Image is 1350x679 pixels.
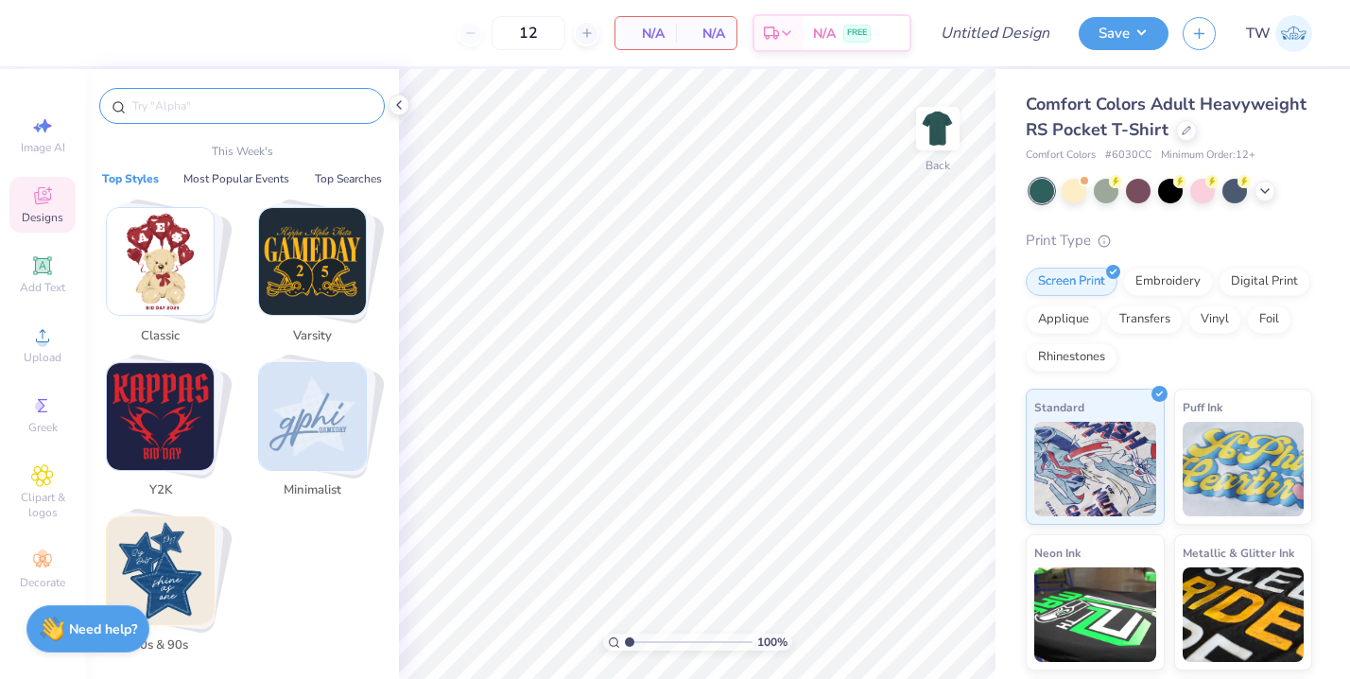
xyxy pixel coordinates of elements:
[1123,268,1213,296] div: Embroidery
[926,14,1064,52] input: Untitled Design
[28,420,58,435] span: Greek
[1183,397,1222,417] span: Puff Ink
[1219,268,1310,296] div: Digital Print
[259,208,366,315] img: Varsity
[1026,343,1117,372] div: Rhinestones
[259,363,366,470] img: Minimalist
[627,24,665,44] span: N/A
[687,24,725,44] span: N/A
[21,140,65,155] span: Image AI
[813,24,836,44] span: N/A
[130,96,372,115] input: Try "Alpha"
[282,327,343,346] span: Varsity
[107,208,214,315] img: Classic
[1079,17,1168,50] button: Save
[492,16,565,50] input: – –
[1034,543,1081,563] span: Neon Ink
[130,636,191,655] span: 80s & 90s
[1034,567,1156,662] img: Neon Ink
[1105,148,1151,164] span: # 6030CC
[1107,305,1183,334] div: Transfers
[1034,397,1084,417] span: Standard
[926,157,950,174] div: Back
[1247,305,1291,334] div: Foil
[107,363,214,470] img: Y2K
[22,210,63,225] span: Designs
[309,169,388,188] button: Top Searches
[1026,230,1312,252] div: Print Type
[95,207,237,353] button: Stack Card Button Classic
[9,490,76,520] span: Clipart & logos
[69,620,137,638] strong: Need help?
[847,26,867,40] span: FREE
[1026,268,1117,296] div: Screen Print
[1161,148,1255,164] span: Minimum Order: 12 +
[919,110,957,148] img: Back
[212,143,273,160] p: This Week's
[1183,422,1305,516] img: Puff Ink
[20,575,65,590] span: Decorate
[20,280,65,295] span: Add Text
[107,517,214,624] img: 80s & 90s
[247,362,389,508] button: Stack Card Button Minimalist
[1246,15,1312,52] a: TW
[1275,15,1312,52] img: Thompson Wright
[282,481,343,500] span: Minimalist
[1026,148,1096,164] span: Comfort Colors
[178,169,295,188] button: Most Popular Events
[95,362,237,508] button: Stack Card Button Y2K
[1026,93,1307,141] span: Comfort Colors Adult Heavyweight RS Pocket T-Shirt
[1183,567,1305,662] img: Metallic & Glitter Ink
[130,481,191,500] span: Y2K
[247,207,389,353] button: Stack Card Button Varsity
[24,350,61,365] span: Upload
[96,169,164,188] button: Top Styles
[1188,305,1241,334] div: Vinyl
[1183,543,1294,563] span: Metallic & Glitter Ink
[95,516,237,662] button: Stack Card Button 80s & 90s
[757,634,787,651] span: 100 %
[1034,422,1156,516] img: Standard
[130,327,191,346] span: Classic
[1026,305,1101,334] div: Applique
[1246,23,1271,44] span: TW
